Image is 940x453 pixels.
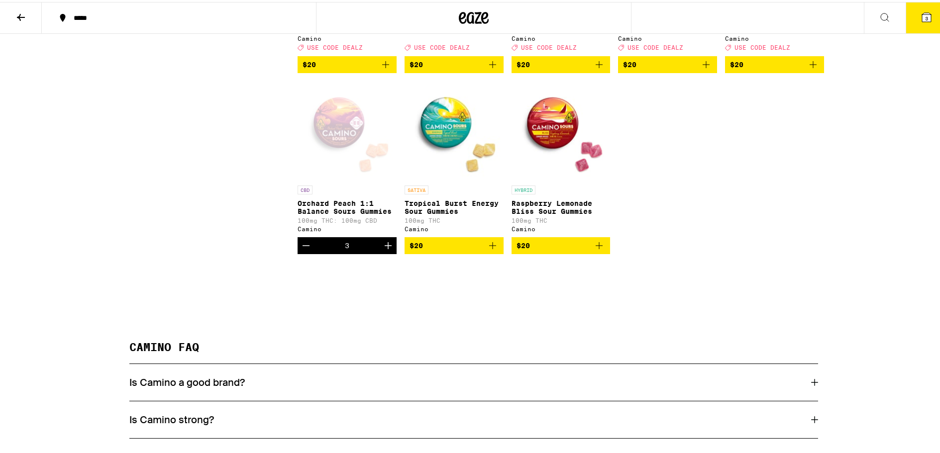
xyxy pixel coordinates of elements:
button: Add to bag [512,235,611,252]
div: Camino [405,224,504,230]
div: Camino [512,33,611,40]
span: $20 [623,59,636,67]
p: Tropical Burst Energy Sour Gummies [405,197,504,213]
span: USE CODE DEALZ [734,43,790,49]
p: HYBRID [512,183,535,192]
button: Add to bag [618,54,717,71]
p: SATIVA [405,183,428,192]
img: Camino - Tropical Burst Energy Sour Gummies [405,79,504,179]
span: USE CODE DEALZ [627,43,683,49]
a: Open page for Raspberry Lemonade Bliss Sour Gummies from Camino [512,79,611,235]
p: 100mg THC [405,215,504,222]
div: Camino [298,224,397,230]
button: Increment [380,235,397,252]
span: $20 [730,59,743,67]
button: Add to bag [405,235,504,252]
span: $20 [410,59,423,67]
span: $20 [517,240,530,248]
button: Add to bag [725,54,824,71]
span: USE CODE DEALZ [414,43,470,49]
a: Open page for Orchard Peach 1:1 Balance Sours Gummies from Camino [298,79,397,235]
p: CBD [298,183,313,192]
p: Orchard Peach 1:1 Balance Sours Gummies [298,197,397,213]
p: Raspberry Lemonade Bliss Sour Gummies [512,197,611,213]
div: Camino [725,33,824,40]
span: $20 [410,240,423,248]
button: Add to bag [298,54,397,71]
h3: Is Camino a good brand? [129,374,245,387]
div: Camino [618,33,717,40]
span: USE CODE DEALZ [307,43,363,49]
button: Add to bag [512,54,611,71]
p: 100mg THC [512,215,611,222]
h3: Is Camino strong? [129,411,214,424]
a: Open page for Tropical Burst Energy Sour Gummies from Camino [405,79,504,235]
div: Camino [512,224,611,230]
h2: CAMINO FAQ [129,340,818,362]
button: Decrement [298,235,314,252]
div: Camino [298,33,397,40]
span: 3 [925,13,928,19]
span: Hi. Need any help? [6,7,72,15]
span: $20 [303,59,316,67]
img: Camino - Raspberry Lemonade Bliss Sour Gummies [512,79,611,179]
div: 3 [345,240,349,248]
p: 100mg THC: 100mg CBD [298,215,397,222]
span: $20 [517,59,530,67]
button: Add to bag [405,54,504,71]
span: USE CODE DEALZ [521,43,577,49]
